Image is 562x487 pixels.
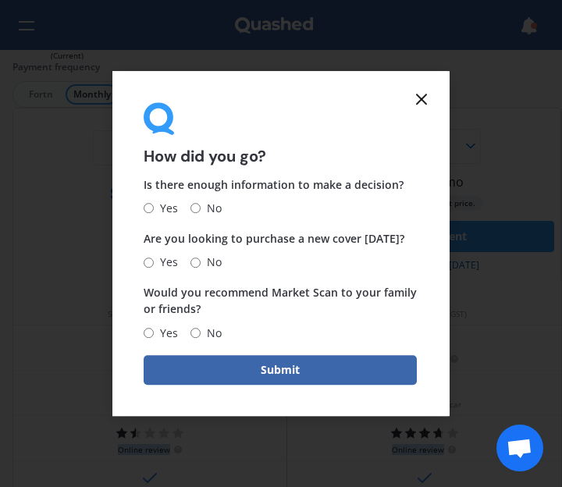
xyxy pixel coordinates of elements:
[154,253,178,272] span: Yes
[144,231,404,246] span: Are you looking to purchase a new cover [DATE]?
[190,328,201,338] input: No
[144,328,154,338] input: Yes
[144,258,154,268] input: Yes
[154,199,178,218] span: Yes
[201,324,222,343] span: No
[201,253,222,272] span: No
[190,204,201,214] input: No
[144,177,404,192] span: Is there enough information to make a decision?
[144,204,154,214] input: Yes
[154,324,178,343] span: Yes
[496,425,543,471] a: Open chat
[144,355,417,385] button: Submit
[190,258,201,268] input: No
[201,199,222,218] span: No
[144,286,417,317] span: Would you recommend Market Scan to your family or friends?
[144,102,417,164] div: How did you go?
